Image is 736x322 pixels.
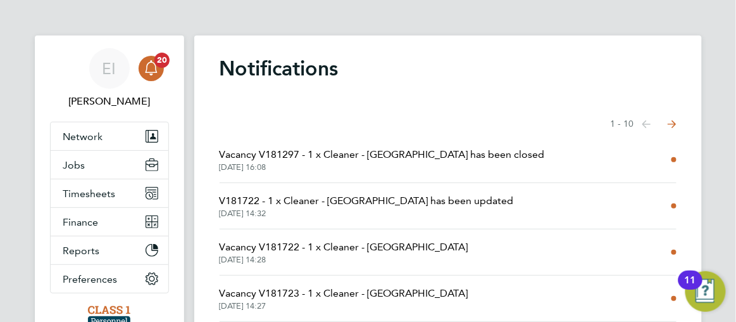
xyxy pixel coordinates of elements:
span: V181722 - 1 x Cleaner - [GEOGRAPHIC_DATA] has been updated [220,193,514,209]
span: 1 - 10 [611,118,634,131]
a: V181722 - 1 x Cleaner - [GEOGRAPHIC_DATA] has been updated[DATE] 14:32 [220,193,514,219]
span: [DATE] 16:08 [220,162,545,172]
span: Vacancy V181722 - 1 x Cleaner - [GEOGRAPHIC_DATA] [220,240,468,255]
button: Jobs [51,151,168,179]
div: 11 [685,280,696,297]
button: Open Resource Center, 11 new notifications [685,271,726,312]
a: EI[PERSON_NAME] [50,48,169,109]
button: Finance [51,208,168,236]
button: Preferences [51,265,168,293]
a: Vacancy V181723 - 1 x Cleaner - [GEOGRAPHIC_DATA][DATE] 14:27 [220,286,468,311]
h1: Notifications [220,56,677,81]
span: [DATE] 14:27 [220,301,468,311]
span: Reports [63,245,100,257]
span: Preferences [63,273,118,285]
span: Jobs [63,159,85,171]
span: Vacancy V181297 - 1 x Cleaner - [GEOGRAPHIC_DATA] has been closed [220,147,545,162]
a: Vacancy V181722 - 1 x Cleaner - [GEOGRAPHIC_DATA][DATE] 14:28 [220,240,468,265]
button: Timesheets [51,179,168,207]
span: Vacancy V181723 - 1 x Cleaner - [GEOGRAPHIC_DATA] [220,286,468,301]
a: 20 [139,48,164,89]
span: Network [63,131,103,143]
button: Reports [51,236,168,264]
span: [DATE] 14:32 [220,209,514,219]
span: Esther Isaac [50,94,169,109]
nav: Select page of notifications list [611,112,677,137]
span: Finance [63,216,99,228]
span: EI [103,60,116,77]
a: Vacancy V181297 - 1 x Cleaner - [GEOGRAPHIC_DATA] has been closed[DATE] 16:08 [220,147,545,172]
span: [DATE] 14:28 [220,255,468,265]
span: 20 [154,53,170,68]
button: Network [51,122,168,150]
span: Timesheets [63,188,116,200]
